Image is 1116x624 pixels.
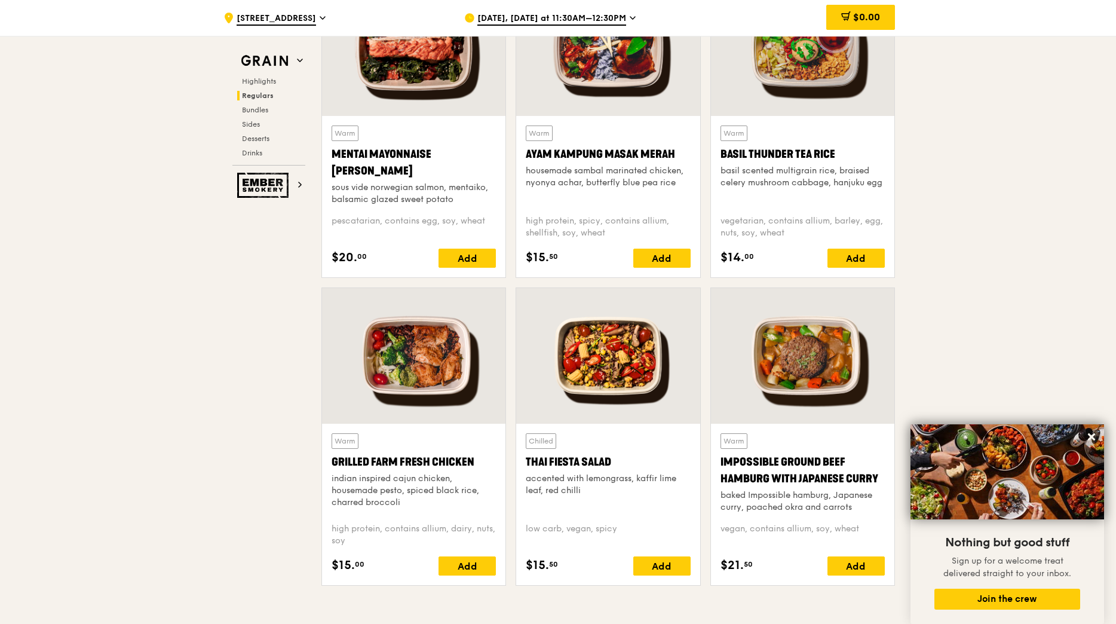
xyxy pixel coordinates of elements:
[721,215,885,239] div: vegetarian, contains allium, barley, egg, nuts, soy, wheat
[526,126,553,141] div: Warm
[526,215,690,239] div: high protein, spicy, contains allium, shellfish, soy, wheat
[332,454,496,470] div: Grilled Farm Fresh Chicken
[332,523,496,547] div: high protein, contains allium, dairy, nuts, soy
[526,454,690,470] div: Thai Fiesta Salad
[526,146,690,163] div: Ayam Kampung Masak Merah
[721,490,885,513] div: baked Impossible hamburg, Japanese curry, poached okra and carrots
[721,249,744,267] span: $14.
[242,77,276,85] span: Highlights
[237,13,316,26] span: [STREET_ADDRESS]
[721,523,885,547] div: vegan, contains allium, soy, wheat
[526,523,690,547] div: low carb, vegan, spicy
[721,454,885,487] div: Impossible Ground Beef Hamburg with Japanese Curry
[242,120,260,129] span: Sides
[237,173,292,198] img: Ember Smokery web logo
[526,556,549,574] span: $15.
[242,91,274,100] span: Regulars
[355,559,364,569] span: 00
[853,11,880,23] span: $0.00
[943,556,1071,579] span: Sign up for a welcome treat delivered straight to your inbox.
[357,252,367,261] span: 00
[945,536,1069,550] span: Nothing but good stuff
[721,165,885,189] div: basil scented multigrain rice, braised celery mushroom cabbage, hanjuku egg
[526,433,556,449] div: Chilled
[633,556,691,576] div: Add
[332,126,358,141] div: Warm
[744,559,753,569] span: 50
[477,13,626,26] span: [DATE], [DATE] at 11:30AM–12:30PM
[332,249,357,267] span: $20.
[827,556,885,576] div: Add
[721,433,747,449] div: Warm
[526,473,690,497] div: accented with lemongrass, kaffir lime leaf, red chilli
[237,50,292,72] img: Grain web logo
[332,146,496,179] div: Mentai Mayonnaise [PERSON_NAME]
[934,589,1080,610] button: Join the crew
[242,106,268,114] span: Bundles
[332,433,358,449] div: Warm
[332,556,355,574] span: $15.
[721,126,747,141] div: Warm
[1082,427,1101,446] button: Close
[633,249,691,268] div: Add
[827,249,885,268] div: Add
[242,149,262,157] span: Drinks
[332,182,496,206] div: sous vide norwegian salmon, mentaiko, balsamic glazed sweet potato
[332,473,496,509] div: indian inspired cajun chicken, housemade pesto, spiced black rice, charred broccoli
[526,165,690,189] div: housemade sambal marinated chicken, nyonya achar, butterfly blue pea rice
[332,215,496,239] div: pescatarian, contains egg, soy, wheat
[721,146,885,163] div: Basil Thunder Tea Rice
[910,424,1104,519] img: DSC07876-Edit02-Large.jpeg
[439,556,496,576] div: Add
[744,252,754,261] span: 00
[549,559,558,569] span: 50
[439,249,496,268] div: Add
[721,556,744,574] span: $21.
[549,252,558,261] span: 50
[526,249,549,267] span: $15.
[242,134,269,143] span: Desserts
